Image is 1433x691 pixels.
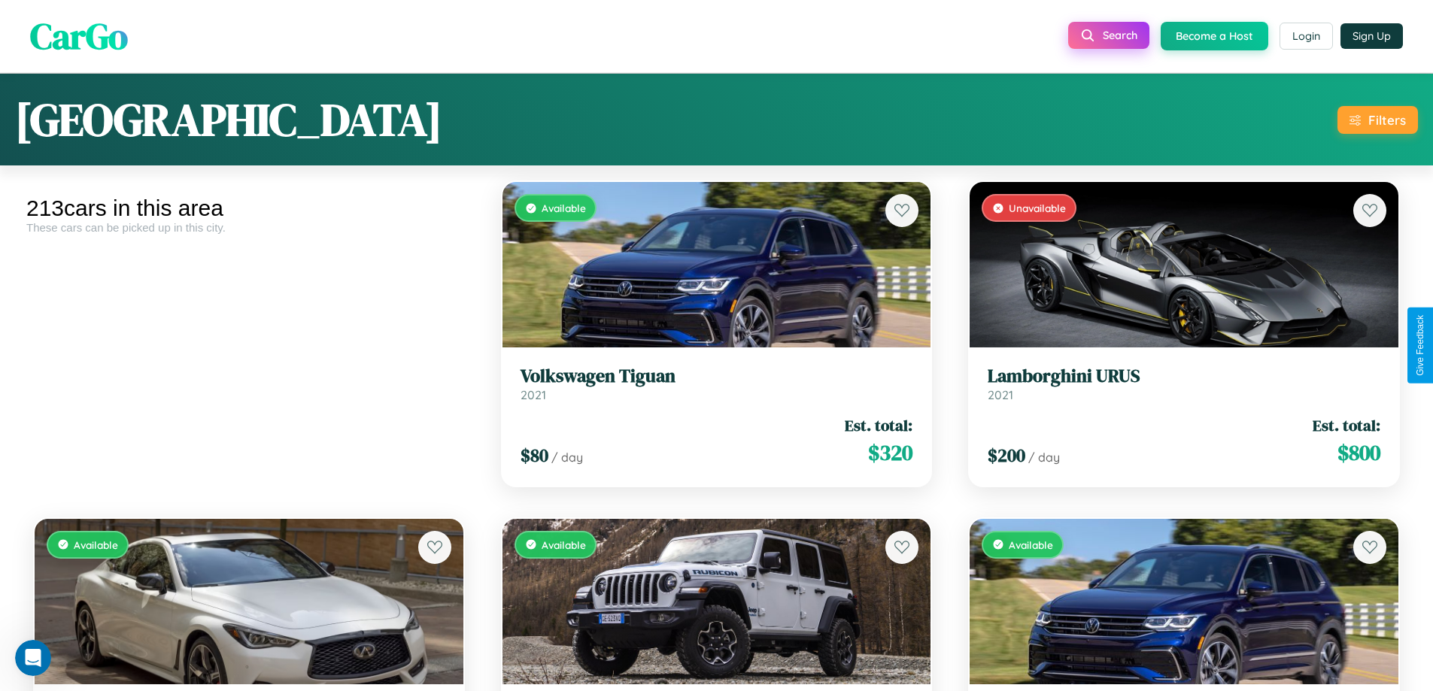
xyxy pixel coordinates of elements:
[1280,23,1333,50] button: Login
[26,221,472,234] div: These cars can be picked up in this city.
[1337,438,1380,468] span: $ 800
[1009,538,1053,551] span: Available
[1009,202,1066,214] span: Unavailable
[74,538,118,551] span: Available
[1340,23,1403,49] button: Sign Up
[988,365,1380,402] a: Lamborghini URUS2021
[845,414,912,436] span: Est. total:
[1415,315,1425,376] div: Give Feedback
[1161,22,1268,50] button: Become a Host
[1368,112,1406,128] div: Filters
[1313,414,1380,436] span: Est. total:
[542,202,586,214] span: Available
[30,11,128,61] span: CarGo
[1068,22,1149,49] button: Search
[542,538,586,551] span: Available
[521,443,548,468] span: $ 80
[868,438,912,468] span: $ 320
[15,89,442,150] h1: [GEOGRAPHIC_DATA]
[521,365,913,402] a: Volkswagen Tiguan2021
[521,387,546,402] span: 2021
[1028,450,1060,465] span: / day
[26,195,472,221] div: 213 cars in this area
[988,443,1025,468] span: $ 200
[1103,29,1137,42] span: Search
[1337,106,1418,134] button: Filters
[988,365,1380,387] h3: Lamborghini URUS
[15,640,51,676] iframe: Intercom live chat
[521,365,913,387] h3: Volkswagen Tiguan
[551,450,583,465] span: / day
[988,387,1013,402] span: 2021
